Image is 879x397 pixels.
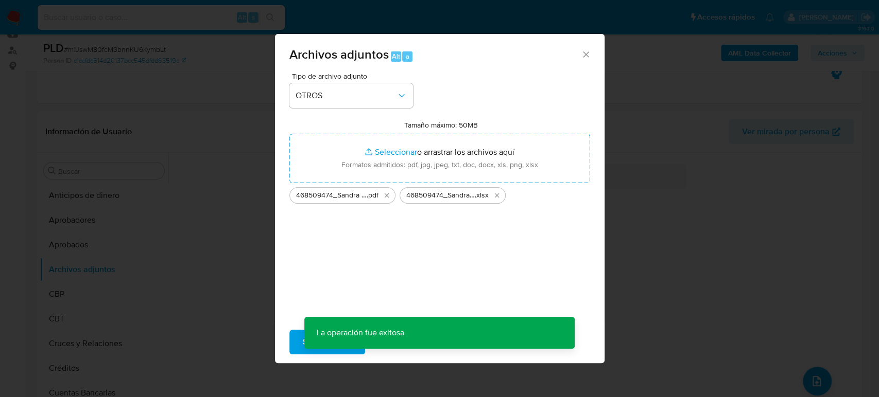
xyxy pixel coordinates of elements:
[289,45,389,63] span: Archivos adjuntos
[392,51,400,61] span: Alt
[406,190,475,201] span: 468509474_Sandra Sandoval_Septiembre2025
[296,190,367,201] span: 468509474_Sandra Sandoval_Septiembre2025
[289,83,413,108] button: OTROS
[381,189,393,202] button: Eliminar 468509474_Sandra Sandoval_Septiembre2025.pdf
[491,189,503,202] button: Eliminar 468509474_Sandra Sandoval_Septiembre2025.xlsx
[289,183,590,204] ul: Archivos seleccionados
[304,317,417,349] p: La operación fue exitosa
[303,331,352,353] span: Subir archivo
[296,91,397,101] span: OTROS
[367,190,378,201] span: .pdf
[406,51,409,61] span: a
[383,331,416,353] span: Cancelar
[292,73,416,80] span: Tipo de archivo adjunto
[289,330,365,354] button: Subir archivo
[404,120,478,130] label: Tamaño máximo: 50MB
[475,190,489,201] span: .xlsx
[581,49,590,59] button: Cerrar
